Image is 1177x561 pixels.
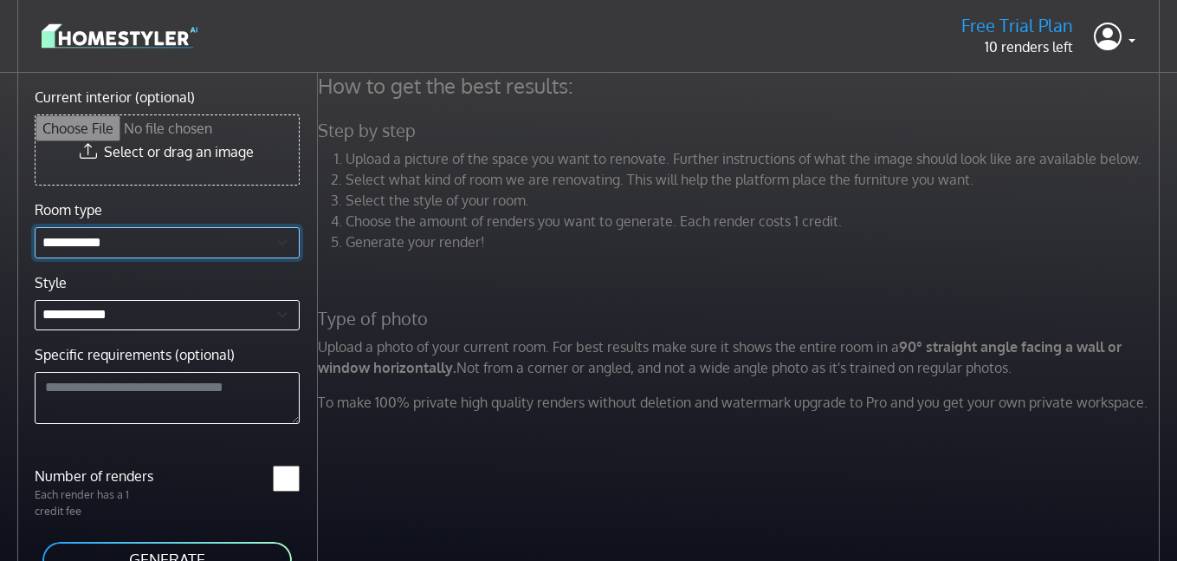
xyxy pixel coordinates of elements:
[961,36,1073,57] p: 10 renders left
[35,344,235,365] label: Specific requirements (optional)
[35,272,67,293] label: Style
[307,392,1174,413] p: To make 100% private high quality renders without deletion and watermark upgrade to Pro and you g...
[307,73,1174,99] h4: How to get the best results:
[307,120,1174,141] h5: Step by step
[346,211,1164,232] li: Choose the amount of renders you want to generate. Each render costs 1 credit.
[346,190,1164,211] li: Select the style of your room.
[24,466,167,486] label: Number of renders
[346,232,1164,252] li: Generate your render!
[24,486,167,519] p: Each render has a 1 credit fee
[35,87,195,108] label: Current interior (optional)
[318,338,1122,376] strong: 90° straight angle facing a wall or window horizontally.
[307,308,1174,329] h5: Type of photo
[42,21,197,51] img: logo-3de290ba35641baa71223ecac5eacb59cb85b4c7fdf211dc9aaecaaee71ea2f8.svg
[346,148,1164,169] li: Upload a picture of the space you want to renovate. Further instructions of what the image should...
[35,199,102,220] label: Room type
[346,169,1164,190] li: Select what kind of room we are renovating. This will help the platform place the furniture you w...
[961,15,1073,36] h5: Free Trial Plan
[307,336,1174,378] p: Upload a photo of your current room. For best results make sure it shows the entire room in a Not...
